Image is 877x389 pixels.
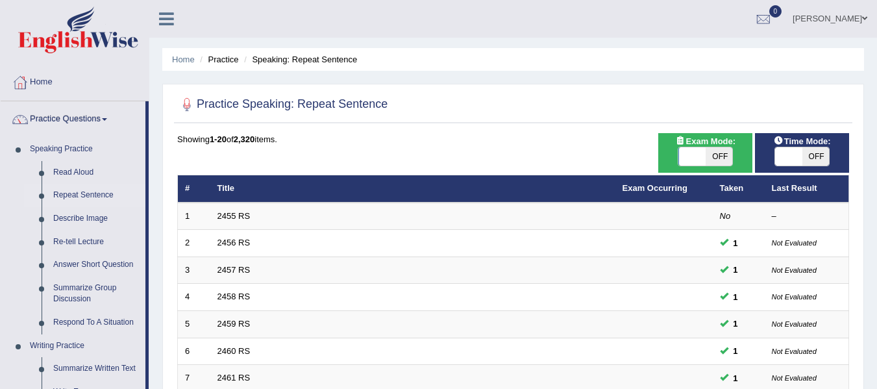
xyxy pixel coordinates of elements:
[713,175,765,203] th: Taken
[177,133,849,145] div: Showing of items.
[47,253,145,277] a: Answer Short Question
[178,175,210,203] th: #
[772,347,817,355] small: Not Evaluated
[1,101,145,134] a: Practice Questions
[24,334,145,358] a: Writing Practice
[217,373,251,383] a: 2461 RS
[178,284,210,311] td: 4
[728,290,743,304] span: You can still take this question
[47,311,145,334] a: Respond To A Situation
[728,236,743,250] span: You can still take this question
[178,257,210,284] td: 3
[728,344,743,358] span: You can still take this question
[177,95,388,114] h2: Practice Speaking: Repeat Sentence
[217,238,251,247] a: 2456 RS
[217,319,251,329] a: 2459 RS
[178,338,210,365] td: 6
[772,210,842,223] div: –
[802,147,830,166] span: OFF
[706,147,733,166] span: OFF
[47,277,145,311] a: Summarize Group Discussion
[47,357,145,381] a: Summarize Written Text
[728,263,743,277] span: You can still take this question
[197,53,238,66] li: Practice
[720,211,731,221] em: No
[217,211,251,221] a: 2455 RS
[217,265,251,275] a: 2457 RS
[765,175,849,203] th: Last Result
[47,161,145,184] a: Read Aloud
[47,207,145,231] a: Describe Image
[47,184,145,207] a: Repeat Sentence
[769,134,836,148] span: Time Mode:
[178,230,210,257] td: 2
[24,138,145,161] a: Speaking Practice
[772,374,817,382] small: Not Evaluated
[172,55,195,64] a: Home
[210,134,227,144] b: 1-20
[658,133,752,173] div: Show exams occurring in exams
[772,320,817,328] small: Not Evaluated
[178,203,210,230] td: 1
[178,311,210,338] td: 5
[217,292,251,301] a: 2458 RS
[623,183,687,193] a: Exam Occurring
[670,134,740,148] span: Exam Mode:
[210,175,615,203] th: Title
[1,64,149,97] a: Home
[772,266,817,274] small: Not Evaluated
[769,5,782,18] span: 0
[728,317,743,331] span: You can still take this question
[728,371,743,385] span: You can still take this question
[234,134,255,144] b: 2,320
[772,293,817,301] small: Not Evaluated
[217,346,251,356] a: 2460 RS
[772,239,817,247] small: Not Evaluated
[47,231,145,254] a: Re-tell Lecture
[241,53,357,66] li: Speaking: Repeat Sentence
